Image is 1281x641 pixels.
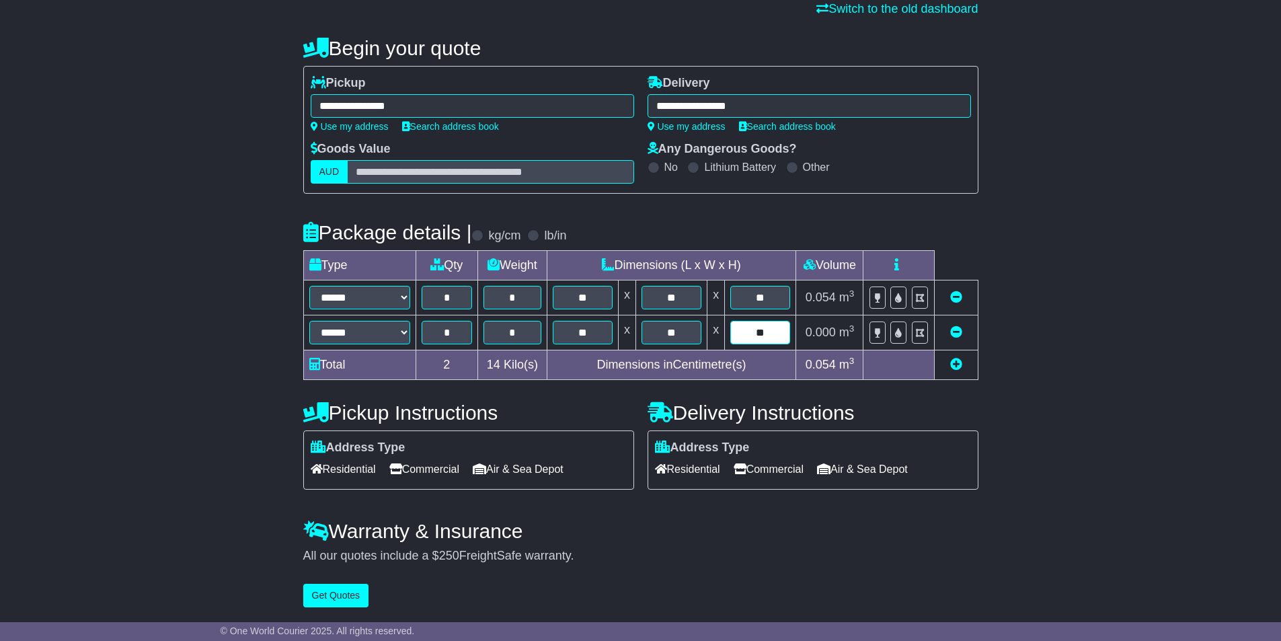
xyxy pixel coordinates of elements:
label: Address Type [655,441,750,455]
h4: Pickup Instructions [303,402,634,424]
span: Residential [311,459,376,480]
td: x [618,280,635,315]
a: Use my address [311,121,389,132]
label: No [664,161,678,174]
a: Search address book [402,121,499,132]
td: x [707,315,725,350]
sup: 3 [849,324,855,334]
td: x [707,280,725,315]
span: 0.054 [806,291,836,304]
span: Commercial [389,459,459,480]
span: 0.054 [806,358,836,371]
span: Residential [655,459,720,480]
h4: Warranty & Insurance [303,520,978,542]
span: 250 [439,549,459,562]
a: Remove this item [950,326,962,339]
a: Remove this item [950,291,962,304]
label: Lithium Battery [704,161,776,174]
span: m [839,326,855,339]
label: Delivery [648,76,710,91]
td: Dimensions in Centimetre(s) [547,350,796,380]
td: Type [303,251,416,280]
span: © One World Courier 2025. All rights reserved. [221,626,415,636]
label: kg/cm [488,229,520,243]
td: Volume [796,251,863,280]
span: 14 [487,358,500,371]
td: 2 [416,350,478,380]
span: m [839,291,855,304]
label: AUD [311,160,348,184]
sup: 3 [849,289,855,299]
label: Pickup [311,76,366,91]
label: Other [803,161,830,174]
a: Add new item [950,358,962,371]
td: Total [303,350,416,380]
td: Weight [478,251,547,280]
a: Use my address [648,121,726,132]
sup: 3 [849,356,855,366]
td: Qty [416,251,478,280]
h4: Begin your quote [303,37,978,59]
td: Dimensions (L x W x H) [547,251,796,280]
h4: Delivery Instructions [648,402,978,424]
label: lb/in [544,229,566,243]
label: Any Dangerous Goods? [648,142,797,157]
label: Address Type [311,441,405,455]
td: x [618,315,635,350]
label: Goods Value [311,142,391,157]
div: All our quotes include a $ FreightSafe warranty. [303,549,978,564]
span: m [839,358,855,371]
a: Search address book [739,121,836,132]
span: Air & Sea Depot [473,459,564,480]
span: Commercial [734,459,804,480]
button: Get Quotes [303,584,369,607]
span: Air & Sea Depot [817,459,908,480]
a: Switch to the old dashboard [816,2,978,15]
h4: Package details | [303,221,472,243]
span: 0.000 [806,326,836,339]
td: Kilo(s) [478,350,547,380]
